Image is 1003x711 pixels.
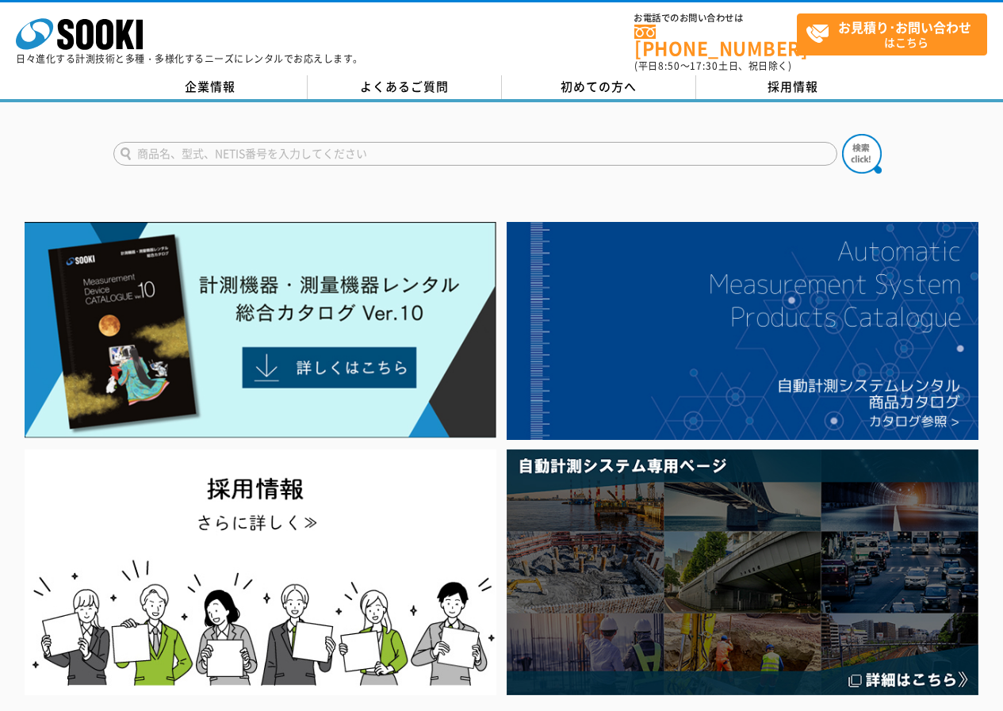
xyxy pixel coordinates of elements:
[113,142,837,166] input: 商品名、型式、NETIS番号を入力してください
[696,75,890,99] a: 採用情報
[25,222,496,438] img: Catalog Ver10
[16,54,363,63] p: 日々進化する計測技術と多種・多様化するニーズにレンタルでお応えします。
[634,13,797,23] span: お電話でのお問い合わせは
[690,59,718,73] span: 17:30
[838,17,971,36] strong: お見積り･お問い合わせ
[25,449,496,694] img: SOOKI recruit
[308,75,502,99] a: よくあるご質問
[507,222,978,440] img: 自動計測システムカタログ
[658,59,680,73] span: 8:50
[634,59,791,73] span: (平日 ～ 土日、祝日除く)
[507,449,978,694] img: 自動計測システム専用ページ
[634,25,797,57] a: [PHONE_NUMBER]
[561,78,637,95] span: 初めての方へ
[842,134,882,174] img: btn_search.png
[502,75,696,99] a: 初めての方へ
[797,13,987,55] a: お見積り･お問い合わせはこちら
[113,75,308,99] a: 企業情報
[806,14,986,54] span: はこちら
